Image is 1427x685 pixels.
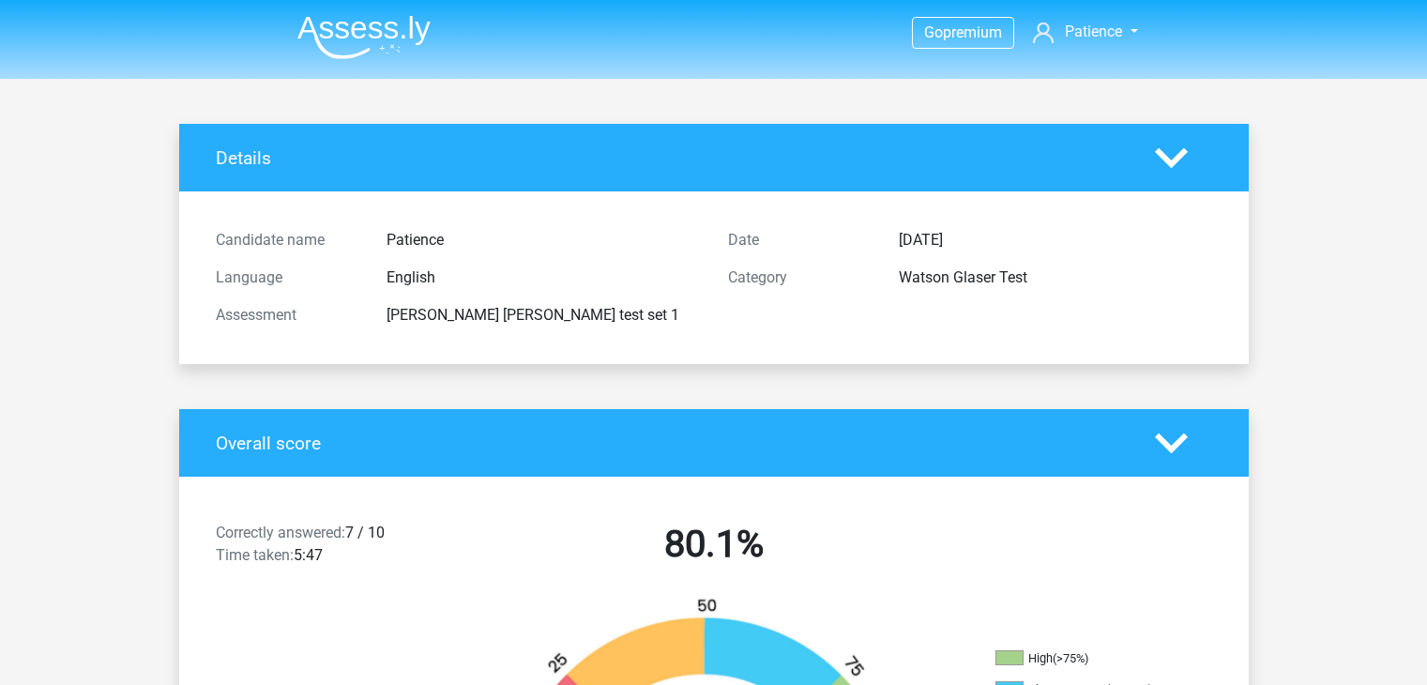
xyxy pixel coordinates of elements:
[297,15,431,59] img: Assessly
[202,266,372,289] div: Language
[943,23,1002,41] span: premium
[372,304,714,327] div: [PERSON_NAME] [PERSON_NAME] test set 1
[714,266,885,289] div: Category
[216,524,345,541] span: Correctly answered:
[372,229,714,251] div: Patience
[714,229,885,251] div: Date
[216,147,1127,169] h4: Details
[216,546,294,564] span: Time taken:
[372,266,714,289] div: English
[1025,21,1145,43] a: Patience
[202,522,458,574] div: 7 / 10 5:47
[885,266,1226,289] div: Watson Glaser Test
[1053,651,1088,665] div: (>75%)
[913,20,1013,45] a: Gopremium
[202,304,372,327] div: Assessment
[472,522,956,567] h2: 80.1%
[202,229,372,251] div: Candidate name
[885,229,1226,251] div: [DATE]
[216,433,1127,454] h4: Overall score
[1065,23,1122,40] span: Patience
[924,23,943,41] span: Go
[995,650,1183,667] li: High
